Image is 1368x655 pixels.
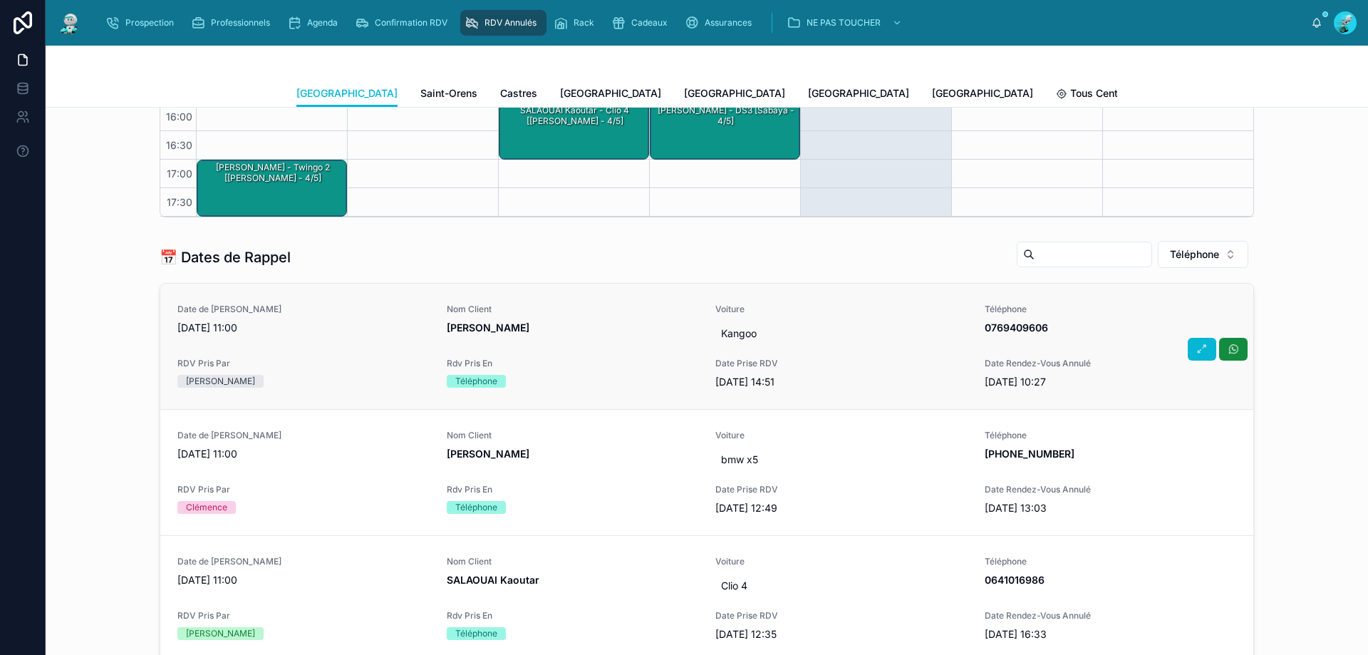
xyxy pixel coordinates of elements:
h1: 📅 Dates de Rappel [160,247,291,267]
span: Prospection [125,17,174,29]
a: Prospection [101,10,184,36]
a: [GEOGRAPHIC_DATA] [932,81,1033,109]
div: scrollable content [94,7,1311,38]
span: Voiture [715,430,968,441]
a: Date de [PERSON_NAME][DATE] 11:00Nom Client[PERSON_NAME]Voiturebmw x5Téléphone[PHONE_NUMBER]RDV P... [160,409,1253,535]
div: [PERSON_NAME] - DS3 [Sabaya - 4/5] [651,103,799,159]
span: Clio 4 [721,579,962,593]
span: [DATE] 12:35 [715,627,968,641]
span: RDV Pris Par [177,610,430,622]
span: 16:30 [162,139,196,151]
span: [DATE] 13:03 [985,501,1237,515]
span: Nom Client [447,304,699,315]
span: Castres [500,86,537,100]
div: [PERSON_NAME] [186,627,255,640]
div: [PERSON_NAME] - DS3 [Sabaya - 4/5] [653,104,799,128]
span: Voiture [715,304,968,315]
span: Rdv Pris En [447,484,699,495]
strong: 0769409606 [985,321,1048,334]
span: [DATE] 11:00 [177,321,430,335]
div: [PERSON_NAME] - Twingo 2 [[PERSON_NAME] - 4/5] [197,160,346,216]
span: Date de [PERSON_NAME] [177,556,430,567]
span: [DATE] 11:00 [177,573,430,587]
a: [GEOGRAPHIC_DATA] [560,81,661,109]
span: Rack [574,17,594,29]
span: [GEOGRAPHIC_DATA] [560,86,661,100]
a: RDV Annulés [460,10,546,36]
img: App logo [57,11,83,34]
span: RDV Pris Par [177,484,430,495]
span: Date Rendez-Vous Annulé [985,484,1237,495]
span: Saint-Orens [420,86,477,100]
div: Téléphone [455,375,497,388]
span: Confirmation RDV [375,17,447,29]
button: Select Button [1158,241,1248,268]
span: Voiture [715,556,968,567]
span: Rdv Pris En [447,610,699,622]
span: Date Prise RDV [715,484,968,495]
span: [DATE] 12:49 [715,501,968,515]
div: SALAOUAI Kaoutar - Clio 4 [[PERSON_NAME] - 4/5] [499,103,648,159]
a: Agenda [283,10,348,36]
span: Téléphone [985,556,1237,567]
span: [GEOGRAPHIC_DATA] [932,86,1033,100]
span: Assurances [705,17,752,29]
span: Rdv Pris En [447,358,699,369]
span: Date de [PERSON_NAME] [177,304,430,315]
span: [GEOGRAPHIC_DATA] [808,86,909,100]
a: NE PAS TOUCHER [782,10,909,36]
span: Professionnels [211,17,270,29]
strong: [PERSON_NAME] [447,321,529,334]
a: Castres [500,81,537,109]
span: 17:00 [163,167,196,180]
span: Cadeaux [631,17,668,29]
a: [GEOGRAPHIC_DATA] [808,81,909,109]
span: Téléphone [985,430,1237,441]
span: [DATE] 10:27 [985,375,1237,389]
span: Tous Centres [1070,86,1133,100]
a: Assurances [680,10,762,36]
span: [DATE] 16:33 [985,627,1237,641]
span: Date de [PERSON_NAME] [177,430,430,441]
span: Téléphone [1170,247,1219,262]
div: Clémence [186,501,227,514]
span: 17:30 [163,196,196,208]
span: RDV Pris Par [177,358,430,369]
a: Professionnels [187,10,280,36]
span: [DATE] 11:00 [177,447,430,461]
strong: 0641016986 [985,574,1045,586]
span: Téléphone [985,304,1237,315]
span: [GEOGRAPHIC_DATA] [684,86,785,100]
span: [GEOGRAPHIC_DATA] [296,86,398,100]
div: [PERSON_NAME] - Twingo 2 [[PERSON_NAME] - 4/5] [199,161,346,185]
a: Saint-Orens [420,81,477,109]
a: Rack [549,10,604,36]
span: Date Rendez-Vous Annulé [985,610,1237,622]
a: Date de [PERSON_NAME][DATE] 11:00Nom Client[PERSON_NAME]VoitureKangooTéléphone0769409606RDV Pris ... [160,284,1253,409]
div: Téléphone [455,627,497,640]
a: [GEOGRAPHIC_DATA] [684,81,785,109]
span: NE PAS TOUCHER [807,17,881,29]
span: Nom Client [447,556,699,567]
div: SALAOUAI Kaoutar - Clio 4 [[PERSON_NAME] - 4/5] [502,104,648,128]
span: Kangoo [721,326,962,341]
span: Date Prise RDV [715,610,968,622]
a: Tous Centres [1056,81,1133,109]
strong: [PHONE_NUMBER] [985,448,1074,460]
span: RDV Annulés [484,17,537,29]
span: Nom Client [447,430,699,441]
a: Cadeaux [607,10,678,36]
span: bmw x5 [721,453,962,467]
strong: [PERSON_NAME] [447,448,529,460]
strong: SALAOUAI Kaoutar [447,574,539,586]
a: Confirmation RDV [351,10,457,36]
span: Agenda [307,17,338,29]
div: Téléphone [455,501,497,514]
span: [DATE] 14:51 [715,375,968,389]
span: Date Prise RDV [715,358,968,369]
span: Date Rendez-Vous Annulé [985,358,1237,369]
a: [GEOGRAPHIC_DATA] [296,81,398,108]
div: [PERSON_NAME] [186,375,255,388]
span: 16:00 [162,110,196,123]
